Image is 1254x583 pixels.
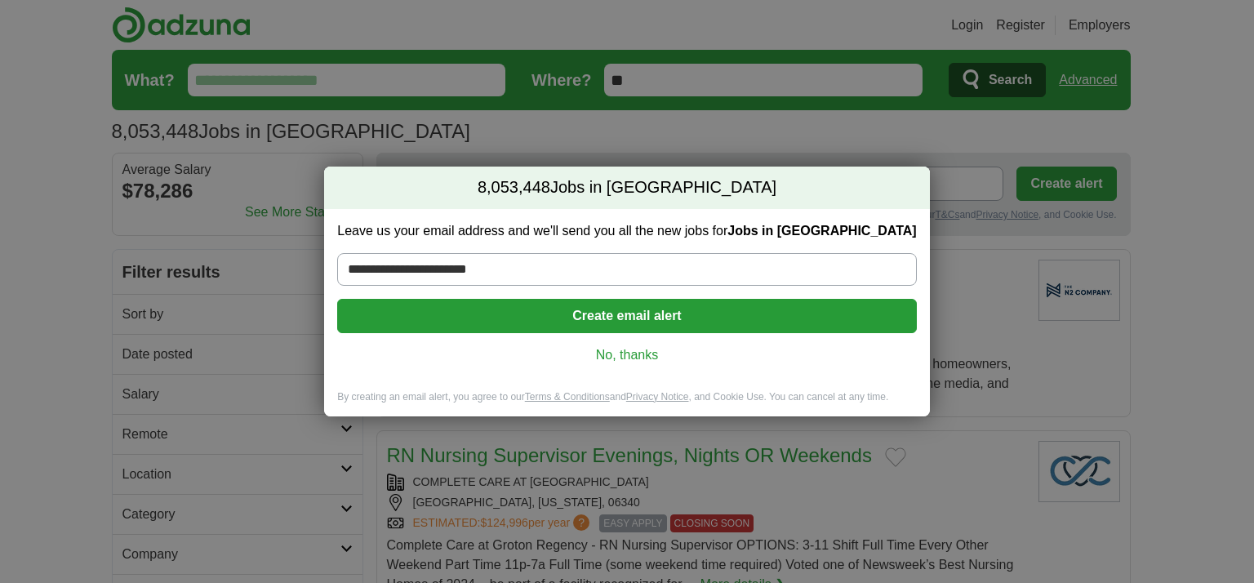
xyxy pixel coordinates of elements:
[525,391,610,403] a: Terms & Conditions
[324,167,929,209] h2: Jobs in [GEOGRAPHIC_DATA]
[324,390,929,417] div: By creating an email alert, you agree to our and , and Cookie Use. You can cancel at any time.
[727,224,916,238] strong: Jobs in [GEOGRAPHIC_DATA]
[626,391,689,403] a: Privacy Notice
[337,222,916,240] label: Leave us your email address and we'll send you all the new jobs for
[478,176,550,199] span: 8,053,448
[350,346,903,364] a: No, thanks
[337,299,916,333] button: Create email alert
